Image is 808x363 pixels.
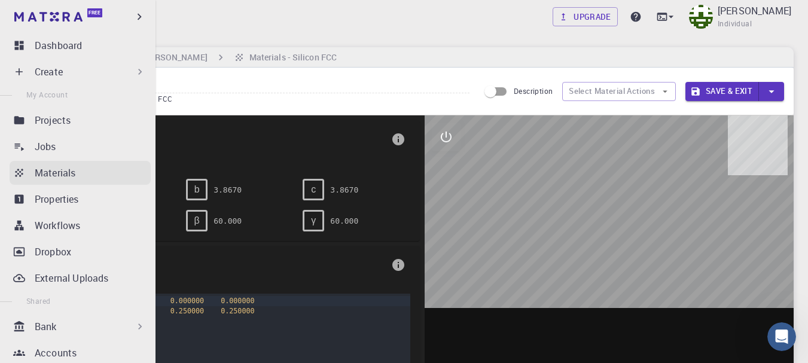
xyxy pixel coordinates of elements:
[69,130,386,149] span: Lattice
[14,12,83,22] img: logo
[718,18,752,30] span: Individual
[60,51,339,64] nav: breadcrumb
[35,218,80,233] p: Workflows
[10,108,151,132] a: Projects
[69,255,386,274] span: Basis
[10,240,151,264] a: Dropbox
[221,307,254,315] span: 0.250000
[214,211,242,231] pre: 60.000
[26,296,50,306] span: Shared
[69,149,386,160] span: FCC
[245,51,337,64] h6: Materials - Silicon FCC
[767,322,796,351] iframe: Intercom live chat
[10,33,151,57] a: Dashboard
[24,8,66,19] span: Soporte
[514,86,553,96] span: Description
[221,297,254,305] span: 0.000000
[137,51,207,64] h6: [PERSON_NAME]
[35,65,63,79] p: Create
[562,82,676,101] button: Select Material Actions
[194,215,200,226] span: β
[170,307,204,315] span: 0.250000
[194,184,200,195] span: b
[35,113,71,127] p: Projects
[330,179,358,200] pre: 3.8670
[10,315,151,338] div: Bank
[158,94,177,103] span: FCC
[386,127,410,151] button: info
[689,5,713,29] img: Yilmair Rodriguez
[35,166,75,180] p: Materials
[311,215,316,226] span: γ
[35,38,82,53] p: Dashboard
[10,187,151,211] a: Properties
[718,4,791,18] p: [PERSON_NAME]
[553,7,618,26] a: Upgrade
[26,90,68,99] span: My Account
[35,346,77,360] p: Accounts
[685,82,759,101] button: Save & Exit
[386,253,410,277] button: info
[10,213,151,237] a: Workflows
[35,245,71,259] p: Dropbox
[10,161,151,185] a: Materials
[170,297,204,305] span: 0.000000
[35,192,79,206] p: Properties
[311,184,316,195] span: c
[214,179,242,200] pre: 3.8670
[35,319,57,334] p: Bank
[10,60,151,84] div: Create
[330,211,358,231] pre: 60.000
[35,139,56,154] p: Jobs
[35,271,108,285] p: External Uploads
[10,135,151,158] a: Jobs
[10,266,151,290] a: External Uploads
